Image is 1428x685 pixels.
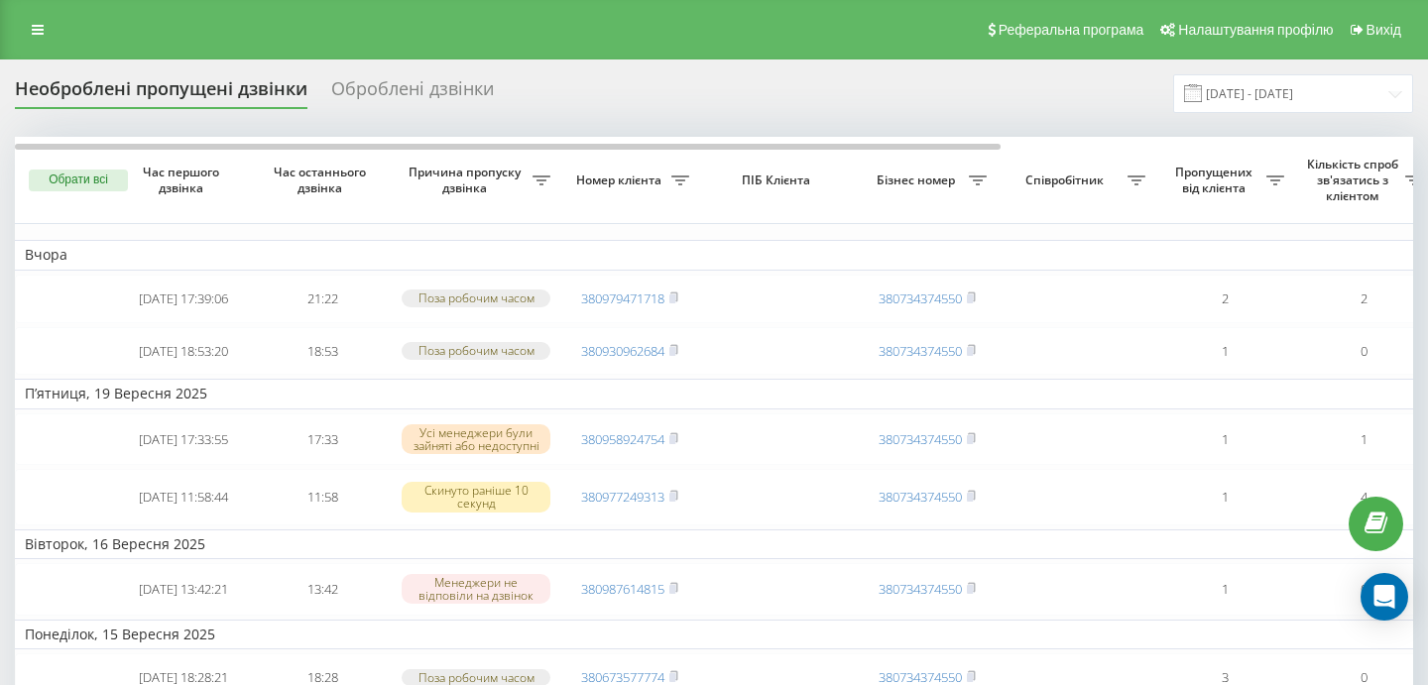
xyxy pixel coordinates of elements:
[581,430,664,448] a: 380958924754
[581,580,664,598] a: 380987614815
[253,469,392,524] td: 11:58
[114,469,253,524] td: [DATE] 11:58:44
[253,275,392,323] td: 21:22
[114,563,253,616] td: [DATE] 13:42:21
[868,172,969,188] span: Бізнес номер
[1155,563,1294,616] td: 1
[879,488,962,506] a: 380734374550
[269,165,376,195] span: Час останнього дзвінка
[130,165,237,195] span: Час першого дзвінка
[114,413,253,466] td: [DATE] 17:33:55
[581,488,664,506] a: 380977249313
[1304,157,1405,203] span: Кількість спроб зв'язатись з клієнтом
[114,275,253,323] td: [DATE] 17:39:06
[581,289,664,307] a: 380979471718
[1155,275,1294,323] td: 2
[253,413,392,466] td: 17:33
[1155,327,1294,376] td: 1
[402,424,550,454] div: Усі менеджери були зайняті або недоступні
[879,289,962,307] a: 380734374550
[1178,22,1333,38] span: Налаштування профілю
[15,78,307,109] div: Необроблені пропущені дзвінки
[879,342,962,360] a: 380734374550
[1361,573,1408,621] div: Open Intercom Messenger
[1165,165,1266,195] span: Пропущених від клієнта
[402,342,550,359] div: Поза робочим часом
[999,22,1144,38] span: Реферальна програма
[253,327,392,376] td: 18:53
[114,327,253,376] td: [DATE] 18:53:20
[402,165,533,195] span: Причина пропуску дзвінка
[581,342,664,360] a: 380930962684
[879,580,962,598] a: 380734374550
[879,430,962,448] a: 380734374550
[570,172,671,188] span: Номер клієнта
[402,289,550,306] div: Поза робочим часом
[1155,413,1294,466] td: 1
[716,172,841,188] span: ПІБ Клієнта
[29,170,128,191] button: Обрати всі
[1155,469,1294,524] td: 1
[402,574,550,604] div: Менеджери не відповіли на дзвінок
[1367,22,1401,38] span: Вихід
[1007,172,1128,188] span: Співробітник
[402,482,550,512] div: Скинуто раніше 10 секунд
[331,78,494,109] div: Оброблені дзвінки
[253,563,392,616] td: 13:42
